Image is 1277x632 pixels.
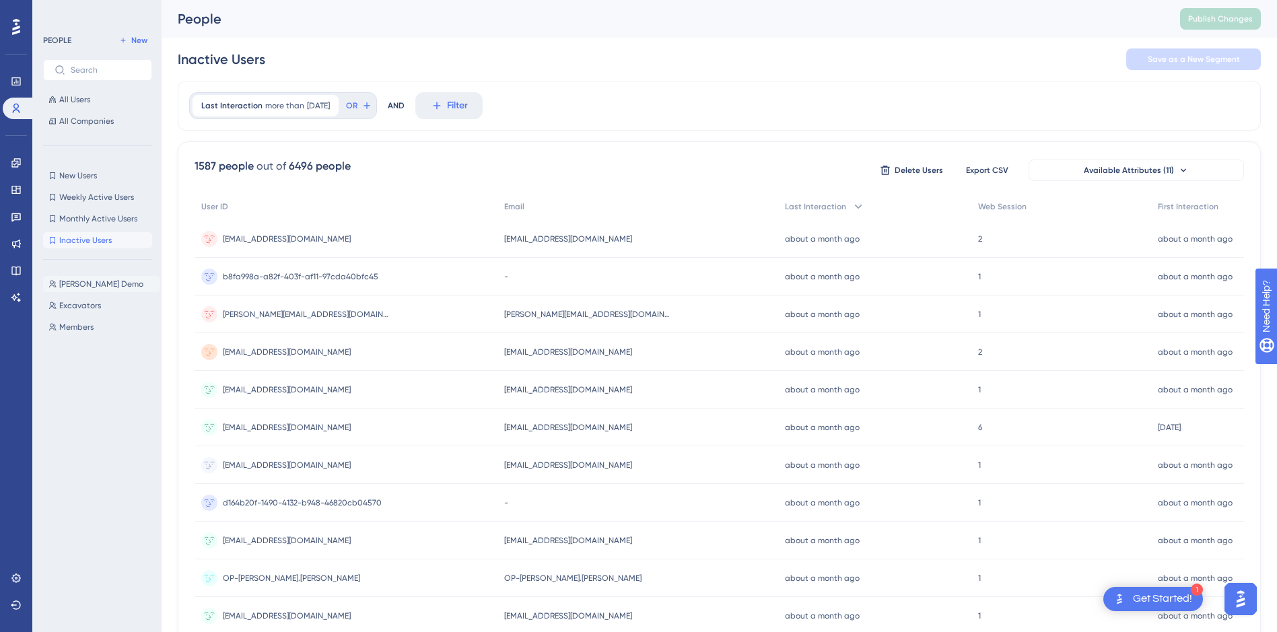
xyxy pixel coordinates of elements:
[504,309,672,320] span: [PERSON_NAME][EMAIL_ADDRESS][DOMAIN_NAME]
[43,92,152,108] button: All Users
[1158,347,1233,357] time: about a month ago
[178,50,265,69] div: Inactive Users
[953,160,1021,181] button: Export CSV
[1158,272,1233,281] time: about a month ago
[978,347,982,357] span: 2
[978,271,981,282] span: 1
[59,213,137,224] span: Monthly Active Users
[785,347,860,357] time: about a month ago
[1188,13,1253,24] span: Publish Changes
[256,158,286,174] div: out of
[59,192,134,203] span: Weekly Active Users
[504,347,632,357] span: [EMAIL_ADDRESS][DOMAIN_NAME]
[1103,587,1203,611] div: Open Get Started! checklist, remaining modules: 1
[1148,54,1240,65] span: Save as a New Segment
[978,610,981,621] span: 1
[201,201,228,212] span: User ID
[504,271,508,282] span: -
[785,460,860,470] time: about a month ago
[43,35,71,46] div: PEOPLE
[346,100,357,111] span: OR
[223,234,351,244] span: [EMAIL_ADDRESS][DOMAIN_NAME]
[1158,310,1233,319] time: about a month ago
[504,201,524,212] span: Email
[43,297,160,314] button: Excavators
[223,460,351,470] span: [EMAIL_ADDRESS][DOMAIN_NAME]
[785,498,860,507] time: about a month ago
[785,573,860,583] time: about a month ago
[59,170,97,181] span: New Users
[178,9,1146,28] div: People
[1126,48,1261,70] button: Save as a New Segment
[59,279,143,289] span: [PERSON_NAME] Demo
[785,310,860,319] time: about a month ago
[1158,234,1233,244] time: about a month ago
[43,319,160,335] button: Members
[1158,611,1233,621] time: about a month ago
[223,573,360,584] span: OP-[PERSON_NAME].[PERSON_NAME]
[504,460,632,470] span: [EMAIL_ADDRESS][DOMAIN_NAME]
[1158,423,1181,432] time: [DATE]
[1158,573,1233,583] time: about a month ago
[223,497,382,508] span: d164b20f-1490-4132-b948-46820cb04570
[344,95,374,116] button: OR
[785,201,846,212] span: Last Interaction
[895,165,943,176] span: Delete Users
[785,536,860,545] time: about a month ago
[978,497,981,508] span: 1
[978,309,981,320] span: 1
[1158,498,1233,507] time: about a month ago
[785,234,860,244] time: about a month ago
[504,497,508,508] span: -
[195,158,254,174] div: 1587 people
[43,232,152,248] button: Inactive Users
[289,158,351,174] div: 6496 people
[978,234,982,244] span: 2
[978,535,981,546] span: 1
[1191,584,1203,596] div: 1
[131,35,147,46] span: New
[1220,579,1261,619] iframe: UserGuiding AI Assistant Launcher
[1158,201,1218,212] span: First Interaction
[307,100,330,111] span: [DATE]
[43,113,152,129] button: All Companies
[415,92,483,119] button: Filter
[223,347,351,357] span: [EMAIL_ADDRESS][DOMAIN_NAME]
[43,276,160,292] button: [PERSON_NAME] Demo
[1133,592,1192,606] div: Get Started!
[447,98,468,114] span: Filter
[978,201,1027,212] span: Web Session
[59,94,90,105] span: All Users
[978,460,981,470] span: 1
[1111,591,1128,607] img: launcher-image-alternative-text
[504,535,632,546] span: [EMAIL_ADDRESS][DOMAIN_NAME]
[504,384,632,395] span: [EMAIL_ADDRESS][DOMAIN_NAME]
[978,573,981,584] span: 1
[59,235,112,246] span: Inactive Users
[785,272,860,281] time: about a month ago
[1158,460,1233,470] time: about a month ago
[265,100,304,111] span: more than
[1084,165,1174,176] span: Available Attributes (11)
[43,168,152,184] button: New Users
[223,535,351,546] span: [EMAIL_ADDRESS][DOMAIN_NAME]
[785,385,860,394] time: about a month ago
[504,422,632,433] span: [EMAIL_ADDRESS][DOMAIN_NAME]
[43,189,152,205] button: Weekly Active Users
[878,160,945,181] button: Delete Users
[223,271,378,282] span: b8fa998a-a82f-403f-af11-97cda40bfc45
[59,300,101,311] span: Excavators
[388,92,405,119] div: AND
[201,100,263,111] span: Last Interaction
[1158,536,1233,545] time: about a month ago
[785,423,860,432] time: about a month ago
[966,165,1008,176] span: Export CSV
[223,384,351,395] span: [EMAIL_ADDRESS][DOMAIN_NAME]
[223,422,351,433] span: [EMAIL_ADDRESS][DOMAIN_NAME]
[978,384,981,395] span: 1
[1158,385,1233,394] time: about a month ago
[504,573,642,584] span: OP-[PERSON_NAME].[PERSON_NAME]
[1180,8,1261,30] button: Publish Changes
[785,611,860,621] time: about a month ago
